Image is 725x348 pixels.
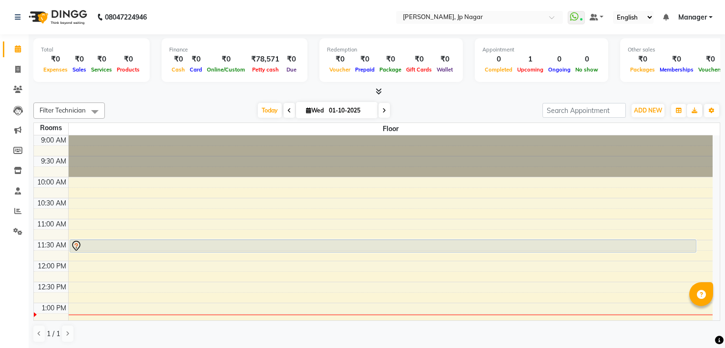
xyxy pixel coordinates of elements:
span: Card [187,66,204,73]
span: Cash [169,66,187,73]
div: 11:30 AM [35,240,68,250]
div: ₹0 [204,54,247,65]
div: ₹0 [696,54,725,65]
div: 1 [515,54,546,65]
span: Memberships [657,66,696,73]
div: 12:00 PM [36,261,68,271]
div: 10:00 AM [35,177,68,187]
span: Expenses [41,66,70,73]
div: 12:30 PM [36,282,68,292]
div: Rooms [34,123,68,133]
span: Wallet [434,66,455,73]
input: 2025-10-01 [326,103,374,118]
iframe: chat widget [685,310,715,338]
div: ₹0 [89,54,114,65]
span: Filter Technician [40,106,86,114]
div: ₹0 [657,54,696,65]
span: Vouchers [696,66,725,73]
div: ₹0 [114,54,142,65]
b: 08047224946 [105,4,147,31]
div: ₹0 [377,54,404,65]
span: Online/Custom [204,66,247,73]
div: 9:00 AM [39,135,68,145]
div: ₹78,571 [247,54,283,65]
div: ₹0 [628,54,657,65]
div: [PERSON_NAME], TK01, 11:30 AM-11:50 AM, Wax Full Legs [70,240,696,252]
div: 11:00 AM [35,219,68,229]
div: Total [41,46,142,54]
div: ₹0 [353,54,377,65]
div: Finance [169,46,300,54]
span: Completed [482,66,515,73]
span: Upcoming [515,66,546,73]
span: ADD NEW [634,107,662,114]
span: Manager [678,12,707,22]
div: 9:30 AM [39,156,68,166]
div: ₹0 [327,54,353,65]
span: No show [573,66,601,73]
div: Appointment [482,46,601,54]
span: Services [89,66,114,73]
span: Sales [70,66,89,73]
div: ₹0 [434,54,455,65]
span: Today [258,103,282,118]
div: ₹0 [169,54,187,65]
span: Due [284,66,299,73]
span: Products [114,66,142,73]
span: Gift Cards [404,66,434,73]
div: ₹0 [70,54,89,65]
div: ₹0 [404,54,434,65]
div: Redemption [327,46,455,54]
span: Ongoing [546,66,573,73]
div: 10:30 AM [35,198,68,208]
span: Packages [628,66,657,73]
span: Voucher [327,66,353,73]
span: Wed [304,107,326,114]
div: 0 [482,54,515,65]
div: 1:00 PM [40,303,68,313]
button: ADD NEW [632,104,664,117]
input: Search Appointment [542,103,626,118]
span: Prepaid [353,66,377,73]
img: logo [24,4,90,31]
span: Petty cash [250,66,281,73]
div: 0 [546,54,573,65]
div: ₹0 [187,54,204,65]
span: Floor [69,123,713,135]
div: ₹0 [283,54,300,65]
div: 0 [573,54,601,65]
span: Package [377,66,404,73]
div: ₹0 [41,54,70,65]
span: 1 / 1 [47,329,60,339]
